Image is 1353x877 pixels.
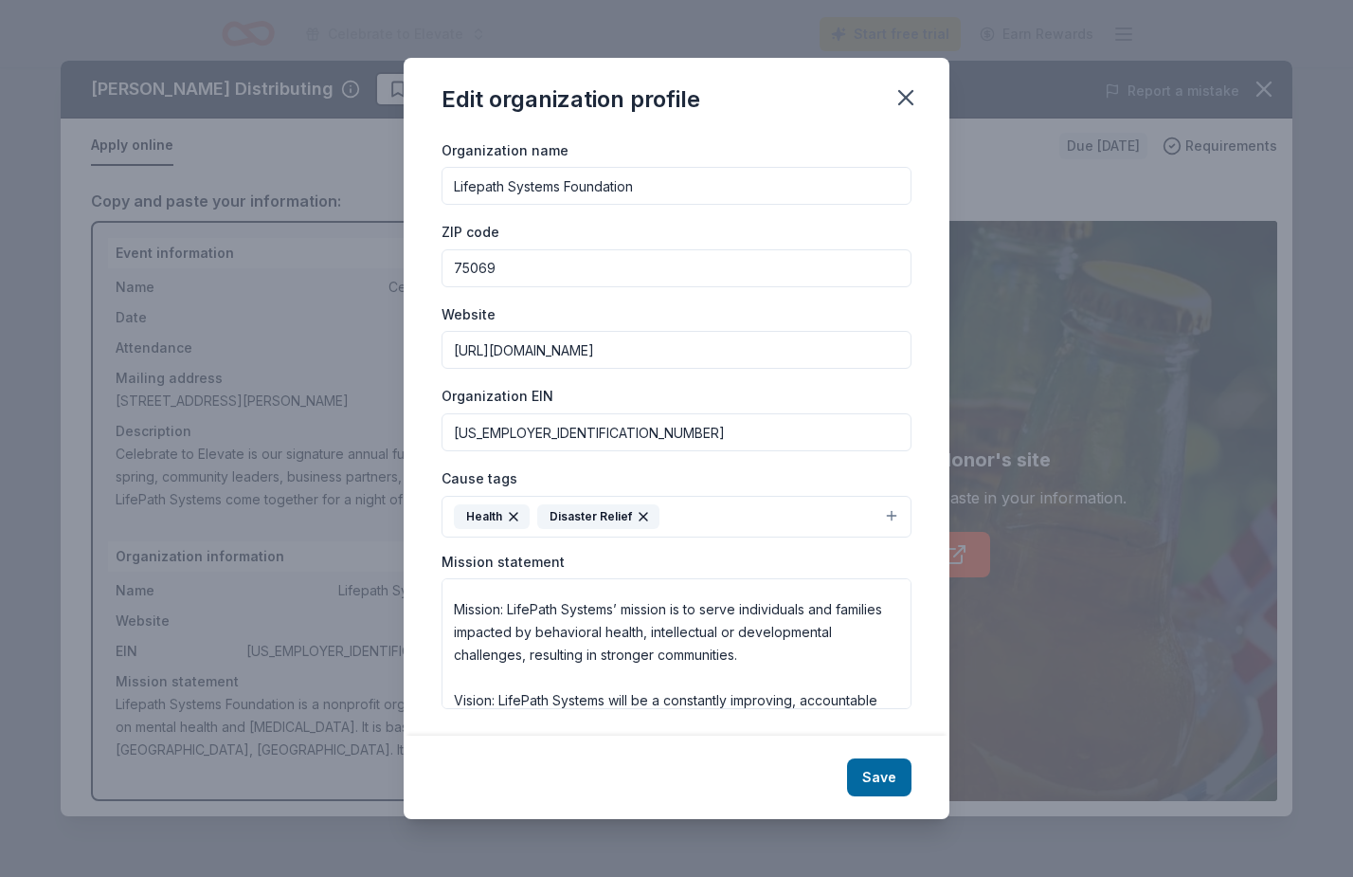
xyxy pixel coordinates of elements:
div: Disaster Relief [537,504,659,529]
label: Organization name [442,141,568,160]
textarea: Lifepath Systems Foundation is a nonprofit organization focused on mental health and [MEDICAL_DAT... [442,578,911,709]
label: Mission statement [442,553,565,572]
div: Edit organization profile [442,84,700,115]
button: HealthDisaster Relief [442,496,911,538]
button: Save [847,758,911,796]
input: 12-3456789 [442,413,911,451]
input: 12345 (U.S. only) [442,249,911,287]
label: ZIP code [442,223,499,242]
div: Health [454,504,530,529]
label: Organization EIN [442,387,553,406]
label: Website [442,305,496,324]
label: Cause tags [442,469,517,488]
